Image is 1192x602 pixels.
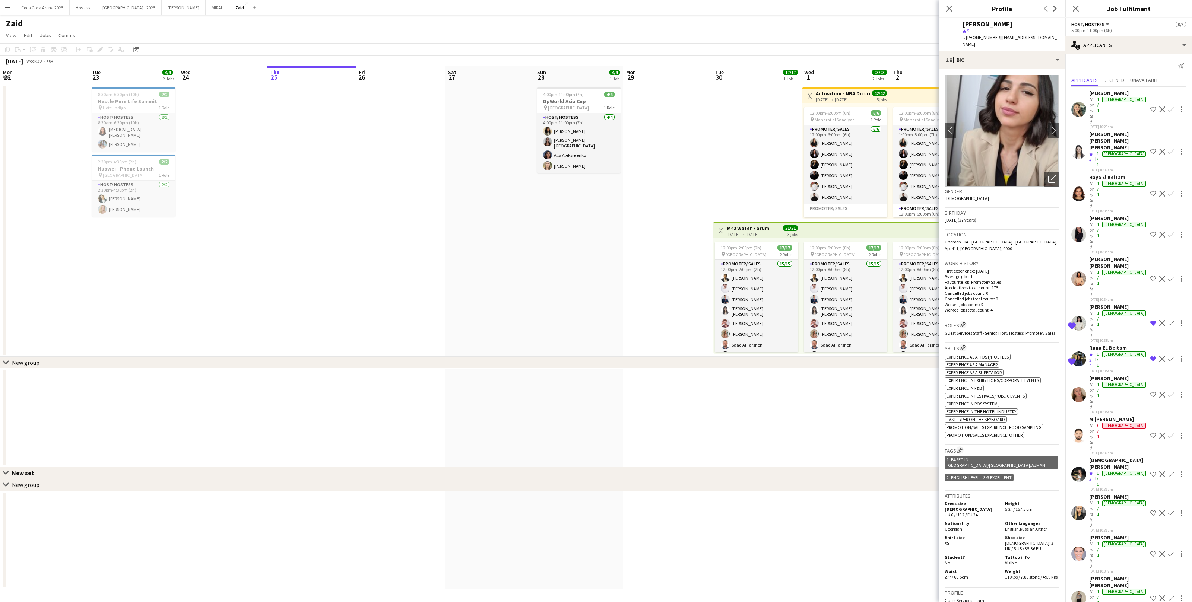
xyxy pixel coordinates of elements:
[180,73,191,82] span: 24
[783,70,798,75] span: 17/17
[1005,501,1059,506] h5: Height
[1005,506,1033,512] span: 5'2" / 157.5 cm
[1097,310,1099,327] app-skills-label: 1/1
[945,474,1014,481] div: 2_English Level = 3/3 Excellent
[206,0,229,15] button: MIRAL
[1071,28,1186,33] div: 5:00pm-11:00pm (6h)
[804,107,887,217] app-job-card: 12:00pm-6:00pm (6h)6/6 Manarat al Saadiyat1 RolePromoter/ Sales6/612:00pm-6:00pm (6h)[PERSON_NAME...
[1102,589,1146,595] div: [DEMOGRAPHIC_DATA]
[1089,569,1147,574] div: [DATE] 10:37am
[947,362,998,367] span: Experience as a Manager
[537,98,621,105] h3: DpWorld Asia Cup
[1020,526,1036,532] span: Russian ,
[103,172,144,178] span: [GEOGRAPHIC_DATA]
[945,321,1059,329] h3: Roles
[899,110,939,116] span: 12:00pm-8:00pm (8h)
[537,113,621,173] app-card-role: Host/ Hostess4/44:00pm-11:00pm (7h)[PERSON_NAME][PERSON_NAME][GEOGRAPHIC_DATA]Alla Aleksieienko[P...
[947,393,1025,399] span: Experience in Festivals/Public Events
[1089,457,1147,470] div: [DEMOGRAPHIC_DATA][PERSON_NAME]
[1089,157,1091,163] span: 4
[1005,540,1053,551] span: [DEMOGRAPHIC_DATA]: 3 UK / 5 US / 35-36 EU
[727,225,769,232] h3: M42 Water Forum
[816,90,871,97] h3: Activation - NBA District
[892,73,903,82] span: 2
[625,73,636,82] span: 29
[92,87,175,152] div: 8:30am-6:30pm (10h)2/2Nestle Pure Life Summit Hotel Indigo1 RoleHost/ Hostess2/28:30am-6:30pm (10...
[945,535,999,540] h5: Shirt size
[37,31,54,40] a: Jobs
[899,245,939,251] span: 12:00pm-8:00pm (8h)
[1089,174,1147,181] div: Haya El Beitam
[98,159,136,165] span: 2:30pm-4:30pm (2h)
[780,252,792,257] span: 2 Roles
[945,501,999,512] h5: Dress size [DEMOGRAPHIC_DATA]
[3,69,13,76] span: Mon
[1089,541,1096,569] div: Not rated
[872,70,887,75] span: 23/23
[358,73,365,82] span: 26
[715,69,724,76] span: Tue
[945,239,1058,251] span: Ghoroob 30A - [GEOGRAPHIC_DATA] - [GEOGRAPHIC_DATA], Apt 411, [GEOGRAPHIC_DATA], 0000
[92,181,175,217] app-card-role: Host/ Hostess2/22:30pm-4:30pm (2h)[PERSON_NAME][PERSON_NAME]
[1089,344,1147,351] div: Rana EL Beitam
[804,69,814,76] span: Wed
[893,69,903,76] span: Thu
[537,69,546,76] span: Sun
[947,378,1039,383] span: Experience in Exhibitions/Corporate Events
[163,76,174,82] div: 2 Jobs
[1089,90,1147,96] div: [PERSON_NAME]
[1089,476,1091,482] span: 2
[804,242,887,352] app-job-card: 12:00pm-8:00pm (8h)17/17 [GEOGRAPHIC_DATA]2 RolesPromoter/ Sales15/1512:00pm-8:00pm (8h)[PERSON_N...
[945,274,1059,279] p: Average jobs: 1
[893,260,976,441] app-card-role: Promoter/ Sales15/1512:00pm-8:00pm (8h)[PERSON_NAME][PERSON_NAME][PERSON_NAME][PERSON_NAME] [PERS...
[947,385,982,391] span: Experience in F&B
[1089,382,1096,410] div: Not rated
[1089,375,1147,382] div: [PERSON_NAME]
[804,204,887,251] app-card-role-placeholder: Promoter/ Sales
[1089,487,1147,492] div: [DATE] 10:36am
[604,105,615,111] span: 1 Role
[1130,77,1159,83] span: Unavailable
[6,32,16,39] span: View
[1071,77,1098,83] span: Applicants
[1071,22,1104,27] span: Host/ Hostess
[945,296,1059,302] p: Cancelled jobs total count: 0
[715,242,798,352] div: 12:00pm-2:00pm (2h)17/17 [GEOGRAPHIC_DATA]2 RolesPromoter/ Sales15/1512:00pm-2:00pm (2h)[PERSON_N...
[945,260,1059,267] h3: Work history
[945,574,968,580] span: 27" / 68.5cm
[1089,215,1147,222] div: [PERSON_NAME]
[1097,500,1099,517] app-skills-label: 1/1
[866,245,881,251] span: 17/17
[939,51,1065,69] div: Bio
[945,330,1055,336] span: Guest Services Staff - Senior, Host/ Hostess, Promoter/ Sales
[1036,526,1047,532] span: Other
[1005,535,1059,540] h5: Shoe size
[1102,500,1146,506] div: [DEMOGRAPHIC_DATA]
[810,110,850,116] span: 12:00pm-6:00pm (6h)
[1102,181,1146,187] div: [DEMOGRAPHIC_DATA]
[269,73,279,82] span: 25
[56,31,78,40] a: Comms
[1097,222,1099,238] app-skills-label: 1/1
[92,155,175,217] app-job-card: 2:30pm-4:30pm (2h)2/2Huawei - Phone Launch [GEOGRAPHIC_DATA]1 RoleHost/ Hostess2/22:30pm-4:30pm (...
[945,456,1058,469] div: 1_Based in [GEOGRAPHIC_DATA]/[GEOGRAPHIC_DATA]/Ajman
[893,125,976,204] app-card-role: Promoter/ Sales6/61:00pm-8:00pm (7h)[PERSON_NAME][PERSON_NAME][PERSON_NAME][PERSON_NAME][PERSON_N...
[46,58,53,64] div: +04
[1097,96,1099,113] app-skills-label: 1/1
[810,245,850,251] span: 12:00pm-8:00pm (8h)
[1089,450,1147,455] div: [DATE] 10:36am
[270,69,279,76] span: Thu
[1089,357,1093,369] span: 3.5
[12,359,39,366] div: New group
[1102,541,1146,547] div: [DEMOGRAPHIC_DATA]
[787,231,798,237] div: 3 jobs
[947,354,1009,360] span: Experience as a Host/Hostess
[939,4,1065,13] h3: Profile
[91,73,101,82] span: 23
[2,73,13,82] span: 22
[229,0,250,15] button: Zaid
[159,92,169,97] span: 2/2
[98,92,139,97] span: 8:30am-6:30pm (10h)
